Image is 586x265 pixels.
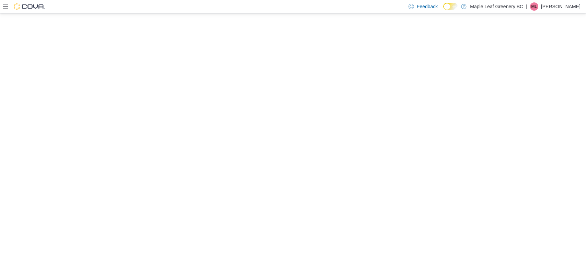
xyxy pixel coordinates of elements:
[417,3,438,10] span: Feedback
[443,3,458,10] input: Dark Mode
[526,2,527,11] p: |
[541,2,581,11] p: [PERSON_NAME]
[14,3,45,10] img: Cova
[470,2,523,11] p: Maple Leaf Greenery BC
[530,2,538,11] div: Michelle Lim
[531,2,537,11] span: ML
